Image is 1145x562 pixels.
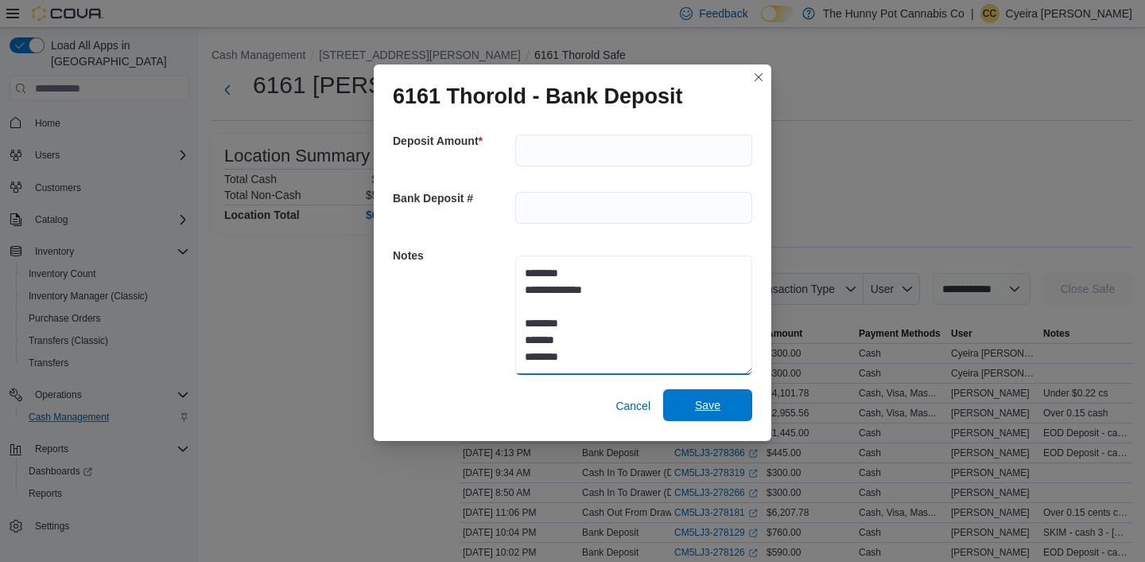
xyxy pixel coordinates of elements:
[663,389,752,421] button: Save
[609,390,657,422] button: Cancel
[393,84,683,109] h1: 6161 Thorold - Bank Deposit
[695,397,720,413] span: Save
[615,398,650,414] span: Cancel
[749,68,768,87] button: Closes this modal window
[393,182,512,214] h5: Bank Deposit #
[393,125,512,157] h5: Deposit Amount
[393,240,512,271] h5: Notes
